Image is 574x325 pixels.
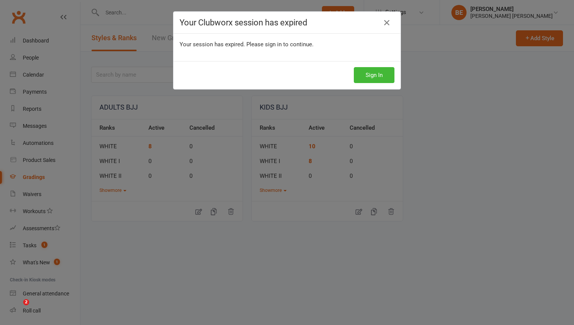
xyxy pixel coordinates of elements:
span: 2 [23,299,29,305]
a: Close [381,17,393,29]
button: Sign In [354,67,394,83]
span: Your session has expired. Please sign in to continue. [180,41,314,48]
h4: Your Clubworx session has expired [180,18,394,27]
iframe: Intercom live chat [8,299,26,317]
